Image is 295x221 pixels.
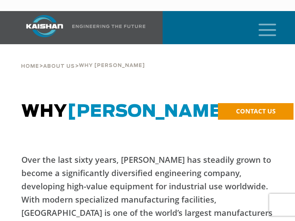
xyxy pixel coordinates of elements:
div: > > [21,44,145,72]
img: Engineering the future [72,25,145,28]
span: Why [PERSON_NAME] [79,63,145,68]
span: Home [21,64,39,69]
span: About Us [43,64,75,69]
img: kaishan logo [17,15,72,37]
span: WHY [21,104,243,120]
span: CONTACT US [236,107,275,115]
a: mobile menu [256,21,268,34]
a: Home [21,63,39,69]
a: Kaishan USA [17,11,146,44]
a: About Us [43,63,75,69]
span: [PERSON_NAME]? [67,104,243,120]
a: CONTACT US [218,103,294,120]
